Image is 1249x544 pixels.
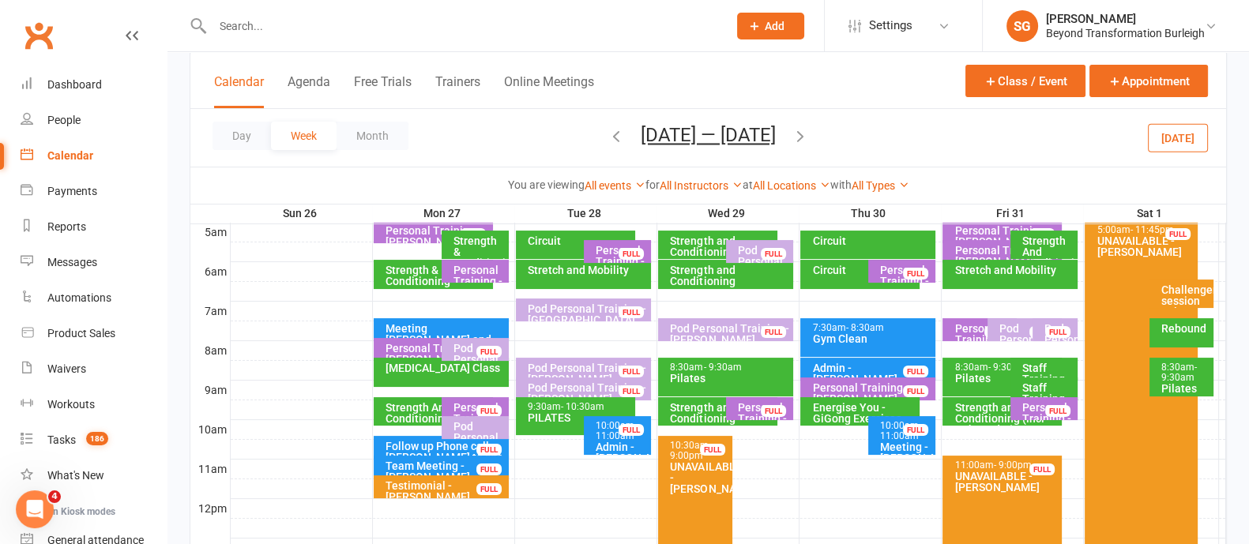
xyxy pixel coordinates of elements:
[1046,12,1205,26] div: [PERSON_NAME]
[641,124,776,146] button: [DATE] — [DATE]
[1029,463,1055,475] div: FULL
[1045,405,1070,417] div: FULL
[743,178,753,191] strong: at
[1083,204,1219,223] th: Sat 1
[903,268,928,280] div: FULL
[1029,228,1055,240] div: FULL
[799,204,941,223] th: Thu 30
[190,498,230,518] th: 12pm
[954,264,1074,276] div: Stretch and Mobility
[190,301,230,321] th: 7am
[596,420,637,441] span: - 11:00am
[700,444,725,456] div: FULL
[47,469,104,482] div: What's New
[288,74,330,108] button: Agenda
[1165,228,1191,240] div: FULL
[753,179,830,192] a: All Locations
[869,8,912,43] span: Settings
[476,405,502,417] div: FULL
[461,228,486,240] div: FULL
[385,343,490,376] div: Personal Training - [PERSON_NAME] [PERSON_NAME]
[761,248,786,260] div: FULL
[385,362,506,373] div: [MEDICAL_DATA] Class
[527,412,632,423] div: PILATES
[21,67,167,103] a: Dashboard
[879,264,932,298] div: Personal Training - [PERSON_NAME]
[585,179,645,192] a: All events
[385,460,506,482] div: Team Meeting - [PERSON_NAME]
[993,460,1031,471] span: - 9:00pm
[999,323,1059,378] div: Pod Personal Training - [PERSON_NAME], [PERSON_NAME]
[811,333,932,344] div: Gym Clean
[47,398,95,411] div: Workouts
[619,248,644,260] div: FULL
[737,402,790,435] div: Personal Training - [PERSON_NAME]
[385,225,490,247] div: Personal Training - [PERSON_NAME]
[669,264,790,287] div: Strength and Conditioning
[86,432,108,445] span: 186
[811,235,932,246] div: Circuit
[811,323,932,333] div: 7:30am
[954,402,1059,435] div: Strength and Conditioning (incl Rebounder)
[1161,323,1210,334] div: Rebound
[47,433,76,446] div: Tasks
[476,346,502,358] div: FULL
[527,303,648,336] div: Pod Personal Training - [GEOGRAPHIC_DATA][PERSON_NAME]
[595,421,648,441] div: 10:00am
[830,178,852,191] strong: with
[190,340,230,360] th: 8am
[214,74,264,108] button: Calendar
[21,103,167,138] a: People
[619,385,644,397] div: FULL
[669,362,790,373] div: 8:30am
[47,114,81,126] div: People
[941,204,1083,223] th: Fri 31
[1130,224,1173,235] span: - 11:45pm
[1029,326,1055,338] div: FULL
[903,385,928,397] div: FULL
[504,74,594,108] button: Online Meetings
[1021,235,1074,268] div: Strength And Conditioning
[1096,225,1194,235] div: 5:00am
[21,280,167,316] a: Automations
[385,264,490,287] div: Strength & Conditioning
[453,264,506,298] div: Personal Training - [PERSON_NAME]
[21,316,167,351] a: Product Sales
[954,373,1059,384] div: Pilates
[385,441,506,474] div: Follow up Phone call - [PERSON_NAME] to see if s...
[21,458,167,493] a: What's New
[230,204,372,223] th: Sun 26
[656,204,799,223] th: Wed 29
[47,327,115,340] div: Product Sales
[190,459,230,478] th: 11am
[1161,362,1210,383] div: 8:30am
[1046,26,1205,40] div: Beyond Transformation Burleigh
[190,419,230,439] th: 10am
[453,402,506,435] div: Personal Training - [PERSON_NAME]
[669,441,729,461] div: 10:30am
[880,420,921,441] span: - 11:00am
[19,16,58,55] a: Clubworx
[595,245,648,278] div: Personal Training - [PERSON_NAME]
[669,461,729,494] div: UNAVAILABLE - [PERSON_NAME]
[669,402,774,424] div: Strength and Conditioning
[737,245,790,289] div: Pod Personal Training - [PERSON_NAME]
[645,178,660,191] strong: for
[385,323,506,367] div: Meeting [PERSON_NAME] and [PERSON_NAME] Retention
[190,222,230,242] th: 5am
[1161,362,1197,383] span: - 9:30am
[527,235,632,246] div: Circuit
[453,343,506,387] div: Pod Personal Training - [PERSON_NAME]
[47,220,86,233] div: Reports
[1161,284,1210,317] div: Challenger session only
[737,13,804,39] button: Add
[1021,382,1074,415] div: Staff Training - [PERSON_NAME]
[508,178,585,191] strong: You are viewing
[761,326,786,338] div: FULL
[1161,383,1210,394] div: Pilates
[765,20,784,32] span: Add
[372,204,514,223] th: Mon 27
[527,264,648,276] div: Stretch and Mobility
[879,421,932,441] div: 10:00am
[354,74,412,108] button: Free Trials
